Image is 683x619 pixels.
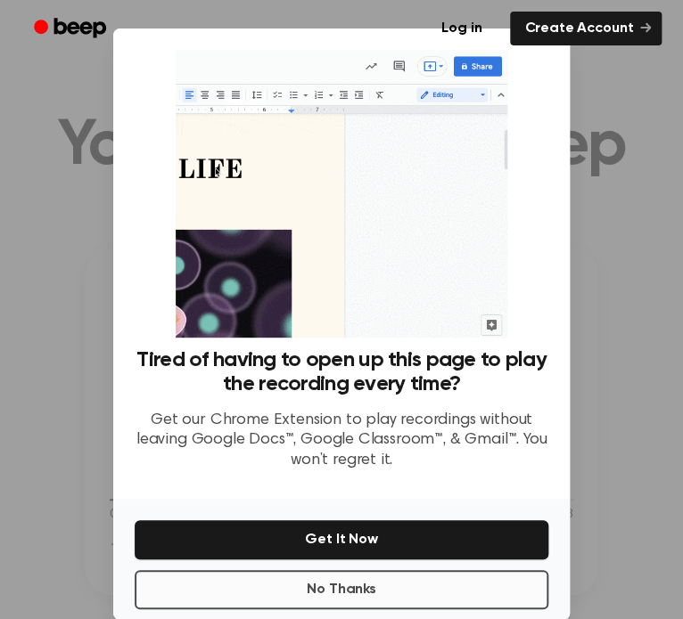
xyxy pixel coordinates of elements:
a: Create Account [510,12,662,45]
button: No Thanks [135,570,548,609]
a: Log in [424,8,499,49]
a: Beep [21,12,122,46]
img: Beep extension in action [176,50,506,338]
p: Get our Chrome Extension to play recordings without leaving Google Docs™, Google Classroom™, & Gm... [135,411,548,471]
h3: Tired of having to open up this page to play the recording every time? [135,348,548,396]
button: Get It Now [135,520,548,559]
